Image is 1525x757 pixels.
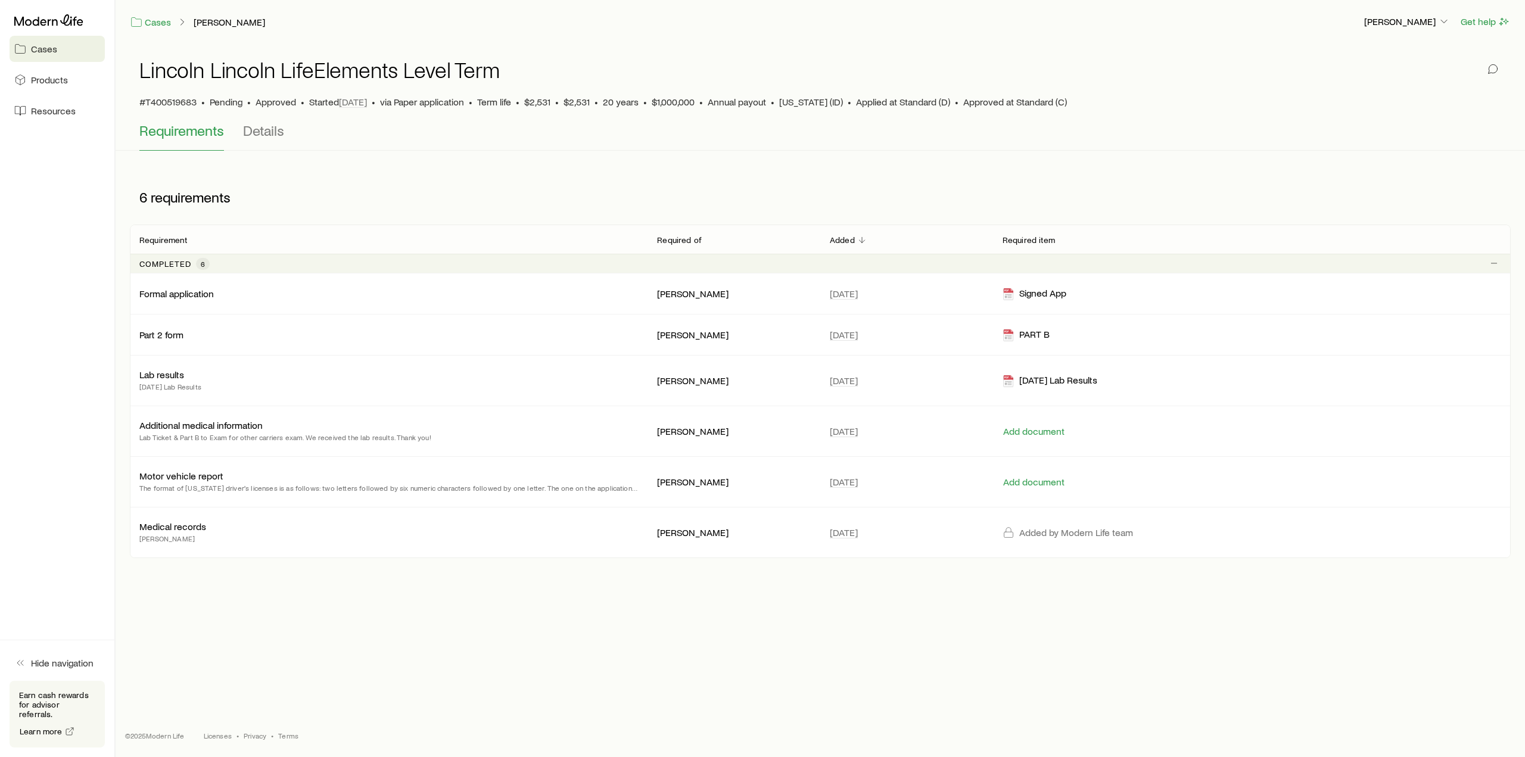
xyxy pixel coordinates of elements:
span: Requirements [139,122,224,139]
span: Annual payout [708,96,766,108]
span: Hide navigation [31,657,94,669]
p: Lab Ticket & Part B to Exam for other carriers exam. We received the lab results. Thank you! [139,431,431,443]
button: Hide navigation [10,650,105,676]
p: [PERSON_NAME] [657,375,811,387]
p: Requirement [139,235,187,245]
a: Resources [10,98,105,124]
p: [PERSON_NAME] [657,527,811,538]
span: Approved [256,96,296,108]
span: [US_STATE] (ID) [779,96,843,108]
span: Resources [31,105,76,117]
p: Started [309,96,367,108]
div: Earn cash rewards for advisor referrals.Learn more [10,681,105,747]
a: Terms [278,731,298,740]
button: Get help [1460,15,1511,29]
span: Products [31,74,68,86]
p: [PERSON_NAME] [657,329,811,341]
p: Motor vehicle report [139,470,223,482]
div: PART B [1003,328,1050,342]
span: $1,000,000 [652,96,695,108]
span: • [201,96,205,108]
span: 6 [139,189,147,205]
p: Added [830,235,855,245]
p: Additional medical information [139,419,263,431]
span: Term life [477,96,511,108]
p: Pending [210,96,242,108]
a: Licenses [204,731,232,740]
span: requirements [151,189,231,205]
a: Cases [130,15,172,29]
a: [PERSON_NAME] [193,17,266,28]
span: • [555,96,559,108]
span: • [247,96,251,108]
p: Formal application [139,288,214,300]
span: • [955,96,958,108]
span: 6 [201,259,205,269]
span: Details [243,122,284,139]
span: via Paper application [380,96,464,108]
a: Privacy [244,731,266,740]
a: Cases [10,36,105,62]
a: Products [10,67,105,93]
span: • [771,96,774,108]
span: [DATE] [830,425,858,437]
span: • [469,96,472,108]
span: $2,531 [564,96,590,108]
p: Medical records [139,521,206,532]
p: Completed [139,259,191,269]
span: • [848,96,851,108]
div: Signed App [1003,287,1066,301]
span: • [699,96,703,108]
button: [PERSON_NAME] [1364,15,1451,29]
p: [PERSON_NAME] [657,476,811,488]
span: [DATE] [830,476,858,488]
p: [PERSON_NAME] [1364,15,1450,27]
p: The format of [US_STATE] driver's licenses is as follows: two letters followed by six numeric cha... [139,482,638,494]
span: [DATE] [830,527,858,538]
span: [DATE] [830,288,858,300]
p: Required of [657,235,702,245]
p: Earn cash rewards for advisor referrals. [19,690,95,719]
span: Cases [31,43,57,55]
p: Added by Modern Life team [1019,527,1133,538]
span: • [643,96,647,108]
div: [DATE] Lab Results [1003,374,1097,388]
div: Application details tabs [139,122,1501,151]
p: Lab results [139,369,184,381]
span: $2,531 [524,96,550,108]
span: • [595,96,598,108]
h1: Lincoln Lincoln LifeElements Level Term [139,58,500,82]
span: [DATE] [830,329,858,341]
p: [PERSON_NAME] [657,288,811,300]
span: [DATE] [830,375,858,387]
span: Learn more [20,727,63,736]
p: [DATE] Lab Results [139,381,201,392]
span: [DATE] [339,96,367,108]
p: Part 2 form [139,329,183,341]
span: Applied at Standard (D) [856,96,950,108]
span: #T400519683 [139,96,197,108]
span: • [516,96,519,108]
p: © 2025 Modern Life [125,731,185,740]
span: 20 years [603,96,639,108]
span: • [372,96,375,108]
span: • [236,731,239,740]
p: Required item [1003,235,1055,245]
p: [PERSON_NAME] [139,532,206,544]
button: Add document [1003,426,1065,437]
p: [PERSON_NAME] [657,425,811,437]
button: Add document [1003,476,1065,488]
span: Approved at Standard (C) [963,96,1067,108]
span: • [271,731,273,740]
span: • [301,96,304,108]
